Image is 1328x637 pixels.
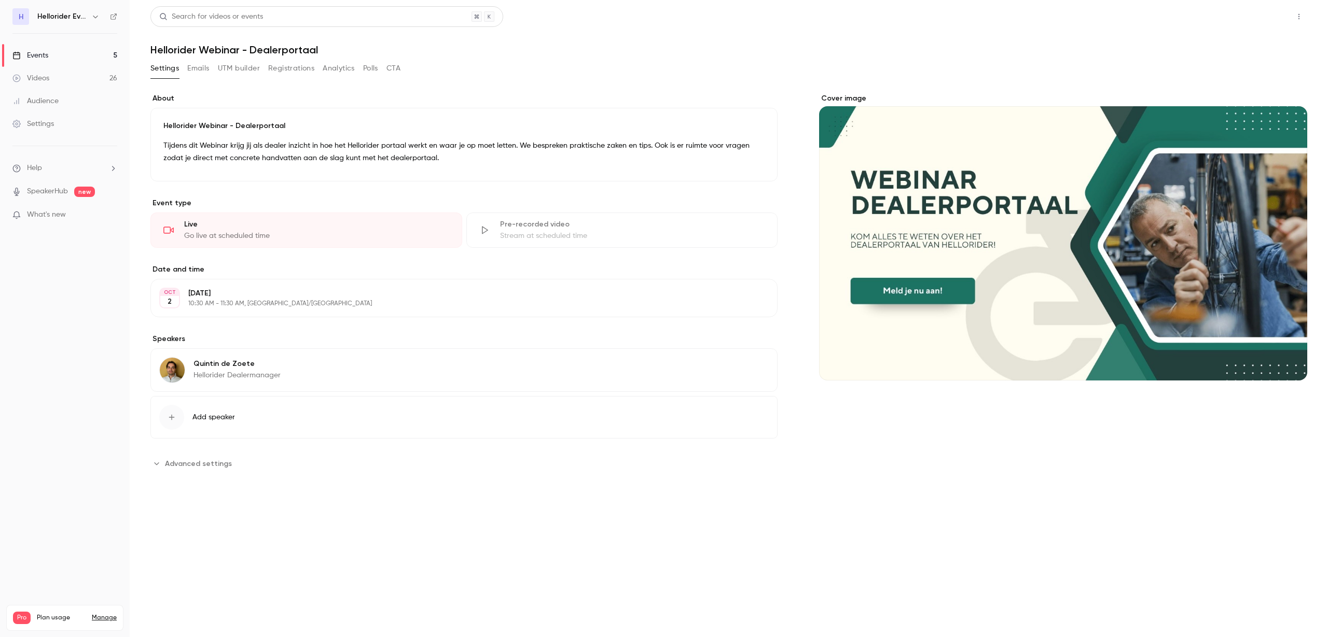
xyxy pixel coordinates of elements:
[193,370,281,380] p: Hellorider Dealermanager
[1241,6,1282,27] button: Share
[150,93,778,104] label: About
[12,50,48,61] div: Events
[192,412,235,422] span: Add speaker
[160,358,185,383] img: Quintin de Zoete
[150,264,778,275] label: Date and time
[150,213,462,248] div: LiveGo live at scheduled time
[466,213,778,248] div: Pre-recorded videoStream at scheduled time
[150,334,778,344] label: Speakers
[92,614,117,622] a: Manage
[27,209,66,220] span: What's new
[323,60,355,77] button: Analytics
[187,60,209,77] button: Emails
[163,139,765,164] p: Tijdens dit Webinar krijg jij als dealer inzicht in hoe het Hellorider portaal werkt en waar je o...
[163,121,765,131] p: Hellorider Webinar - Dealerportaal
[150,60,179,77] button: Settings
[12,96,59,106] div: Audience
[363,60,378,77] button: Polls
[19,11,23,22] span: H
[150,348,778,392] div: Quintin de ZoeteQuintin de ZoeteHellorider Dealermanager
[13,612,31,624] span: Pro
[74,187,95,197] span: new
[12,73,49,83] div: Videos
[105,210,117,220] iframe: Noticeable Trigger
[37,11,87,22] h6: Hellorider Events
[218,60,260,77] button: UTM builder
[150,44,1307,56] h1: Hellorider Webinar - Dealerportaal
[819,93,1307,104] label: Cover image
[27,163,42,174] span: Help
[386,60,400,77] button: CTA
[184,219,449,230] div: Live
[159,11,263,22] div: Search for videos or events
[150,455,778,472] section: Advanced settings
[188,288,723,299] p: [DATE]
[150,455,238,472] button: Advanced settings
[500,231,765,241] div: Stream at scheduled time
[165,458,232,469] span: Advanced settings
[819,93,1307,380] section: Cover image
[37,614,86,622] span: Plan usage
[150,198,778,208] p: Event type
[500,219,765,230] div: Pre-recorded video
[193,359,281,369] p: Quintin de Zoete
[268,60,314,77] button: Registrations
[160,289,179,296] div: OCT
[168,296,172,307] p: 2
[27,186,68,197] a: SpeakerHub
[12,163,117,174] li: help-dropdown-opener
[188,300,723,308] p: 10:30 AM - 11:30 AM, [GEOGRAPHIC_DATA]/[GEOGRAPHIC_DATA]
[150,396,778,438] button: Add speaker
[12,119,54,129] div: Settings
[184,231,449,241] div: Go live at scheduled time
